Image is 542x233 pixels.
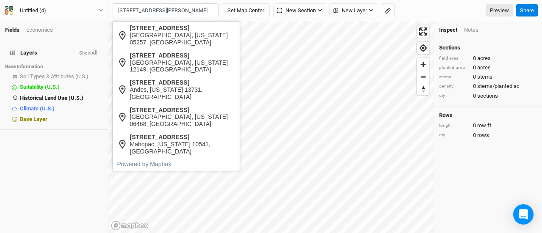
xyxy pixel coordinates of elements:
div: [GEOGRAPHIC_DATA], [US_STATE] 12149, [GEOGRAPHIC_DATA] [130,59,235,74]
div: Suitability (U.S.) [20,84,103,90]
div: Untitled (4) [20,6,46,15]
div: [STREET_ADDRESS] [130,52,235,59]
button: Share [516,4,538,17]
div: Notes [464,26,478,34]
div: 0 [439,64,537,71]
button: Find my location [417,42,429,54]
button: ShowAll [79,50,98,56]
span: rows [477,132,489,139]
div: Economics [26,26,53,34]
button: New Layer [329,3,377,18]
a: Fields [5,27,19,33]
span: acres [477,55,491,62]
div: field area [439,55,469,62]
div: Soil Types & Attributes (U.S.) [20,73,103,80]
div: [STREET_ADDRESS] [130,79,235,86]
span: stems [477,73,492,81]
div: stems [439,74,469,80]
button: Untitled (4) [4,6,104,15]
div: [STREET_ADDRESS] [130,25,235,32]
div: 0 [439,132,537,139]
div: [GEOGRAPHIC_DATA], [US_STATE] 06468, [GEOGRAPHIC_DATA] [130,113,235,128]
span: Historical Land Use (U.S.) [20,95,83,101]
a: Powered by Mapbox [117,161,171,167]
div: qty [439,132,469,138]
div: [STREET_ADDRESS] [130,107,235,114]
div: [STREET_ADDRESS] [130,134,235,141]
div: 0 [439,55,537,62]
h4: Rows [439,112,537,119]
button: Reset bearing to north [417,83,429,95]
div: qty [439,93,469,99]
span: New Section [277,6,316,15]
div: Mahopac, [US_STATE] 10541, [GEOGRAPHIC_DATA] [130,141,235,155]
span: Suitability (U.S.) [20,84,60,90]
div: Climate (U.S.) [20,105,103,112]
button: Set Map Center [222,3,270,18]
div: 0 [439,122,537,129]
div: 0 [439,92,537,100]
span: Climate (U.S.) [20,105,55,112]
span: Layers [10,49,37,56]
div: Open Intercom Messenger [513,204,534,225]
div: Andes, [US_STATE] 13731, [GEOGRAPHIC_DATA] [130,86,235,101]
div: Inspect [439,26,457,34]
button: Shortcut: M [381,3,395,18]
button: Zoom in [417,58,429,71]
div: length [439,123,469,129]
span: Base Layer [20,116,47,122]
button: Zoom out [417,71,429,83]
span: row ft [477,122,491,129]
div: planted area [439,65,469,71]
div: 0 [439,73,537,81]
input: (e.g. 123 Main St. or lat, lng) [113,3,218,18]
span: New Layer [333,6,367,15]
span: Soil Types & Attributes (U.S.) [20,73,88,79]
div: density [439,83,469,90]
span: sections [477,92,498,100]
a: Mapbox logo [111,221,148,230]
span: stems/planted ac [477,82,520,90]
button: Enter fullscreen [417,25,429,38]
a: Preview [486,4,513,17]
h4: Sections [439,44,537,51]
div: Base Layer [20,116,103,123]
div: 0 [439,82,537,90]
button: New Section [273,3,326,18]
div: [GEOGRAPHIC_DATA], [US_STATE] 05257, [GEOGRAPHIC_DATA] [130,32,235,46]
span: acres [477,64,491,71]
div: Historical Land Use (U.S.) [20,95,103,101]
canvas: Map [108,21,434,233]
